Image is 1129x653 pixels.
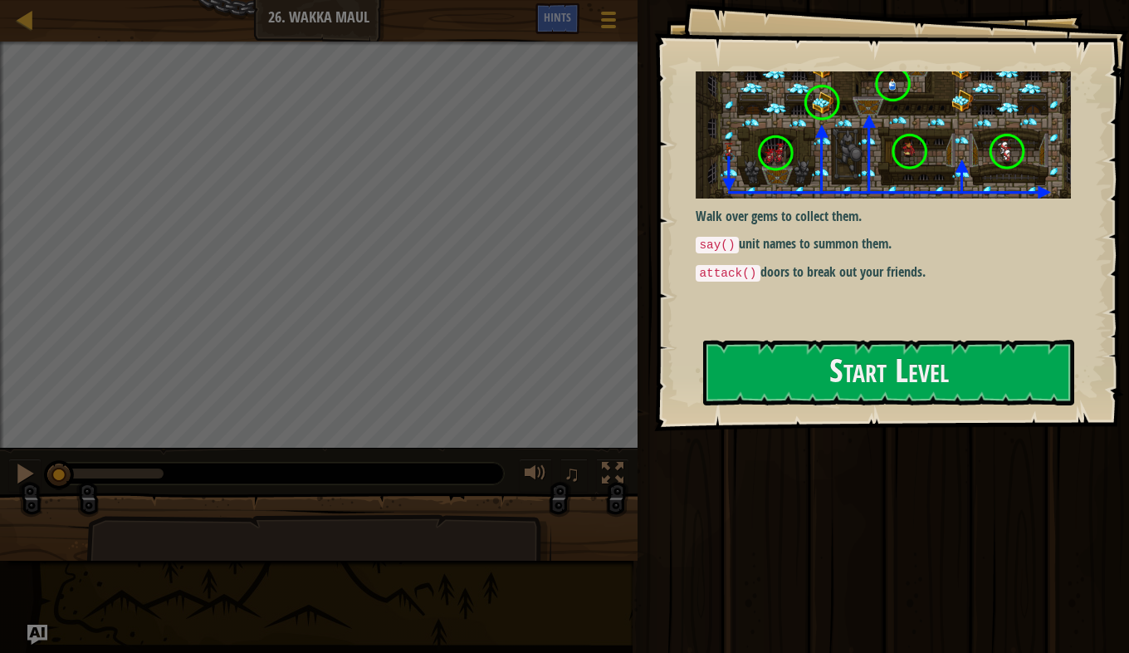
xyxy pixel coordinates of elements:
button: Ask AI [27,625,47,645]
span: Hints [544,9,571,25]
code: attack() [696,265,760,282]
button: Start Level [703,340,1074,405]
span: ♫ [564,461,580,486]
img: Wakka maul [696,71,1083,199]
button: Toggle fullscreen [596,459,629,493]
button: ♫ [560,459,589,493]
p: unit names to summon them. [696,234,1083,254]
button: Ctrl + P: Pause [8,459,42,493]
p: Walk over gems to collect them. [696,207,1083,226]
p: doors to break out your friends. [696,263,1083,282]
button: Show game menu [588,3,629,42]
button: Adjust volume [519,459,552,493]
code: say() [696,237,738,253]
